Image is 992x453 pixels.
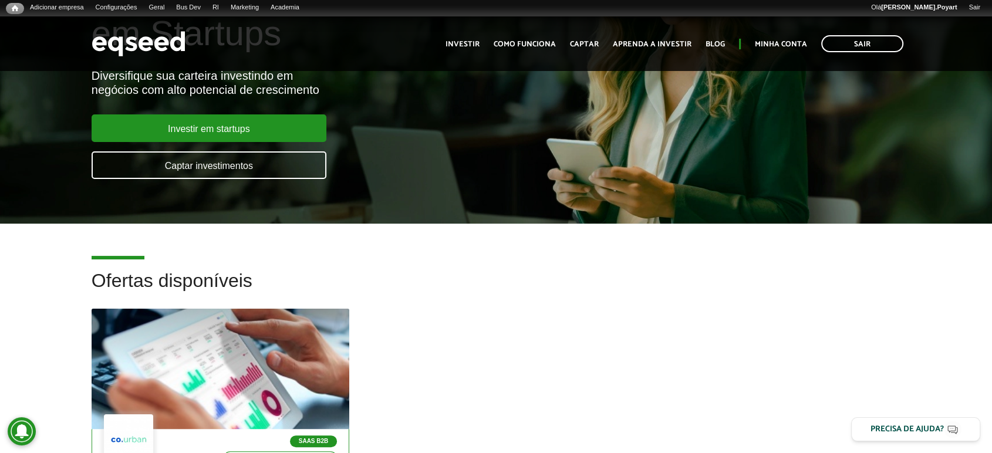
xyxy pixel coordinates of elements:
[92,271,900,309] h2: Ofertas disponíveis
[446,40,480,48] a: Investir
[143,3,170,12] a: Geral
[225,3,265,12] a: Marketing
[821,35,903,52] a: Sair
[570,40,599,48] a: Captar
[92,28,185,59] img: EqSeed
[92,69,570,97] div: Diversifique sua carteira investindo em negócios com alto potencial de crescimento
[290,435,338,447] p: SaaS B2B
[92,114,326,142] a: Investir em startups
[6,3,24,14] a: Início
[706,40,725,48] a: Blog
[881,4,957,11] strong: [PERSON_NAME].Poyart
[90,3,143,12] a: Configurações
[207,3,225,12] a: RI
[963,3,986,12] a: Sair
[755,40,807,48] a: Minha conta
[12,4,18,12] span: Início
[170,3,207,12] a: Bus Dev
[92,151,326,179] a: Captar investimentos
[24,3,90,12] a: Adicionar empresa
[494,40,556,48] a: Como funciona
[613,40,691,48] a: Aprenda a investir
[265,3,305,12] a: Academia
[865,3,963,12] a: Olá[PERSON_NAME].Poyart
